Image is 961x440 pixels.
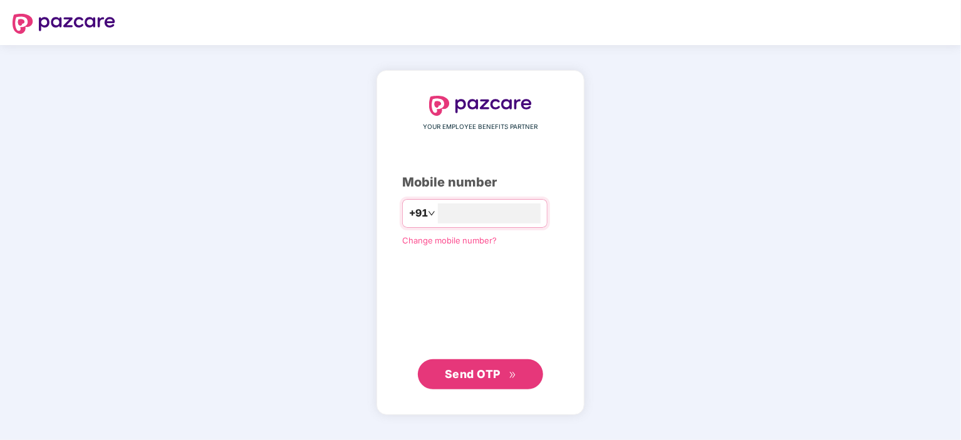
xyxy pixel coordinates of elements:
[402,235,497,245] a: Change mobile number?
[509,371,517,379] span: double-right
[13,14,115,34] img: logo
[418,359,543,389] button: Send OTPdouble-right
[423,122,538,132] span: YOUR EMPLOYEE BENEFITS PARTNER
[409,205,428,221] span: +91
[445,367,501,381] span: Send OTP
[428,210,435,217] span: down
[429,96,532,116] img: logo
[402,173,559,192] div: Mobile number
